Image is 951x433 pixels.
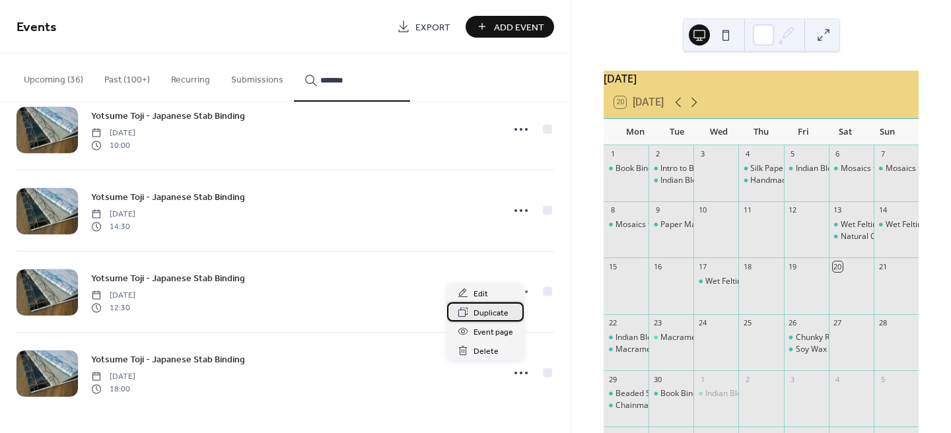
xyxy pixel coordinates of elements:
div: Macrame Wall Art [649,332,693,343]
span: Edit [474,287,488,301]
a: Yotsume Toji - Japanese Stab Binding [91,108,245,123]
div: Book Binding - Casebinding [649,388,693,399]
div: Intro to Beaded Jewellery [649,163,693,174]
div: 22 [608,318,617,328]
div: Mosaics for Beginners [874,163,919,174]
div: Wet Felting - Flowers [705,276,781,287]
div: Macrame Plant Hanger [616,344,701,355]
div: Indian Block Printing [693,388,738,399]
div: 16 [652,261,662,271]
div: 9 [652,205,662,215]
div: Wed [698,119,740,145]
div: 11 [742,205,752,215]
div: Thu [740,119,783,145]
div: 30 [652,374,662,384]
div: 29 [608,374,617,384]
div: Sat [824,119,866,145]
div: Mosaics for Beginners [604,219,649,230]
span: [DATE] [91,209,135,220]
div: Silk Paper Making [750,163,816,174]
a: Yotsume Toji - Japanese Stab Binding [91,189,245,205]
div: Macrame Wall Art [660,332,727,343]
div: Macrame Plant Hanger [604,344,649,355]
div: Tue [656,119,699,145]
div: Wet Felting - Pots & Bowls [841,219,936,230]
span: 14:30 [91,220,135,232]
div: 19 [788,261,798,271]
div: 10 [697,205,707,215]
span: Events [17,15,57,40]
div: 3 [697,149,707,159]
div: Wet Felting - Pots & Bowls [874,219,919,230]
div: 14 [878,205,888,215]
div: Chunky Rope Necklace [784,332,829,343]
div: 27 [833,318,843,328]
div: 12 [788,205,798,215]
div: Beaded Snowflake [604,388,649,399]
div: Indian Block Printing [705,388,780,399]
div: 23 [652,318,662,328]
span: Yotsume Toji - Japanese Stab Binding [91,110,245,123]
div: Soy Wax Candles [796,344,859,355]
span: 18:00 [91,383,135,395]
div: 5 [878,374,888,384]
div: 5 [788,149,798,159]
div: 17 [697,261,707,271]
span: Yotsume Toji - Japanese Stab Binding [91,353,245,367]
span: [DATE] [91,127,135,139]
span: Add Event [494,20,544,34]
div: Sun [866,119,908,145]
a: Export [387,16,460,38]
button: Recurring [160,53,221,100]
div: Mosaics for Beginners [616,219,698,230]
div: Silk Paper Making [738,163,783,174]
span: [DATE] [91,371,135,383]
div: Indian Block Printing [784,163,829,174]
div: 8 [608,205,617,215]
div: Wet Felting - Pots & Bowls [829,219,874,230]
button: Add Event [466,16,554,38]
div: Handmade Recycled Paper [738,175,783,186]
button: Submissions [221,53,294,100]
span: Event page [474,325,513,339]
span: Delete [474,345,499,358]
div: 1 [608,149,617,159]
span: Duplicate [474,306,509,320]
span: Yotsume Toji - Japanese Stab Binding [91,272,245,286]
div: Book Binding - Casebinding [616,163,716,174]
div: Wet Felting - Flowers [693,276,738,287]
div: 21 [878,261,888,271]
div: Natural Cold Process Soap Making [829,231,874,242]
div: 18 [742,261,752,271]
div: 15 [608,261,617,271]
div: Paper Marbling [649,219,693,230]
div: Handmade Recycled Paper [750,175,849,186]
div: Fri [782,119,824,145]
div: Chainmaille - Helmweave [616,400,709,411]
div: 1 [697,374,707,384]
a: Yotsume Toji - Japanese Stab Binding [91,352,245,367]
div: 2 [652,149,662,159]
div: 25 [742,318,752,328]
div: 2 [742,374,752,384]
div: Chunky Rope Necklace [796,332,879,343]
span: 12:30 [91,302,135,314]
div: Indian Block Printing [616,332,690,343]
div: 7 [878,149,888,159]
div: Intro to Beaded Jewellery [660,163,752,174]
span: [DATE] [91,290,135,302]
div: Indian Block Printing [796,163,870,174]
span: Yotsume Toji - Japanese Stab Binding [91,191,245,205]
button: Upcoming (36) [13,53,94,100]
span: 10:00 [91,139,135,151]
div: 28 [878,318,888,328]
div: 20 [833,261,843,271]
div: Indian Block Printing [660,175,735,186]
button: Past (100+) [94,53,160,100]
div: Mosaics for Beginners [829,163,874,174]
div: Beaded Snowflake [616,388,684,399]
div: Book Binding - Casebinding [660,388,761,399]
div: 26 [788,318,798,328]
div: 4 [833,374,843,384]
